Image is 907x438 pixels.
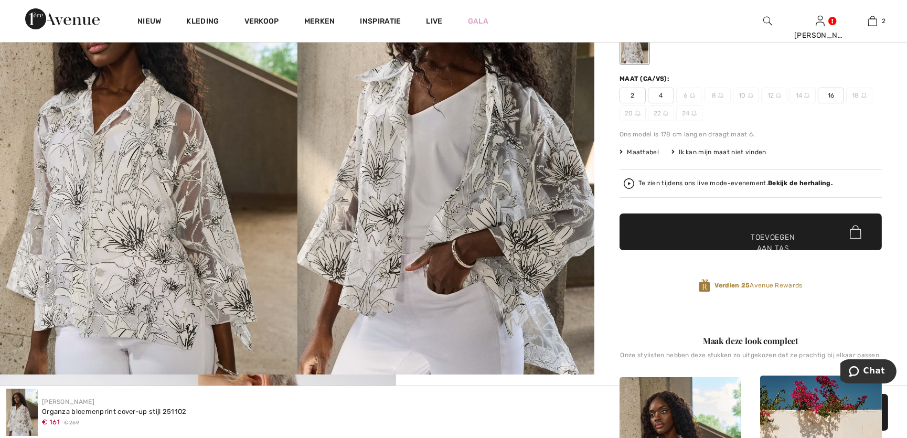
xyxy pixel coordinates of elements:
[654,110,661,117] font: 22
[847,15,898,27] a: 2
[304,17,335,26] font: Merken
[712,92,716,99] font: 8
[244,17,279,28] a: Verkoop
[187,17,219,28] a: Kleding
[42,408,187,415] font: Organza bloemenprint cover-up stijl 251102
[748,93,753,98] img: ring-m.svg
[828,92,835,99] font: 16
[620,75,669,82] font: Maat (CA/VS):
[631,92,634,99] font: 2
[776,93,781,98] img: ring-m.svg
[868,15,877,27] img: Mijn tas
[816,16,825,26] a: Aanmelden
[620,131,755,138] font: Ons model is 178 cm lang en draagt ​​maat 6.
[304,17,335,28] a: Merken
[861,93,867,98] img: ring-m.svg
[187,17,219,26] font: Kleding
[25,8,100,29] img: 1ère Avenue
[627,148,659,156] font: Maattabel
[624,178,634,189] img: Bekijk de herhaling
[621,24,648,63] div: Wit/Zwart
[426,17,443,26] font: Live
[703,335,798,346] font: Maak deze look compleet
[750,282,802,289] font: Avenue Rewards
[714,282,750,289] font: Verdien 25
[840,359,897,386] iframe: Opent een widget waarin u kunt chatten met een van onze agenten
[751,232,795,254] font: Toevoegen aan tas
[468,16,488,27] a: Gala
[804,93,809,98] img: ring-m.svg
[42,398,94,405] a: [PERSON_NAME]
[796,92,803,99] font: 14
[137,17,162,26] font: Nieuw
[638,179,768,187] font: Te zien tijdens ons live mode-evenement.
[244,17,279,26] font: Verkoop
[699,279,710,293] img: Avenue Rewards
[426,16,443,27] a: Live
[852,92,859,99] font: 18
[691,111,697,116] img: ring-m.svg
[682,110,690,117] font: 24
[679,148,766,156] font: Ik kan mijn maat niet vinden
[65,420,80,426] font: € 269
[767,92,774,99] font: 12
[468,17,488,26] font: Gala
[763,15,772,27] img: zoek op de website
[663,111,668,116] img: ring-m.svg
[816,15,825,27] img: Mijn gegevens
[137,17,162,28] a: Nieuw
[794,31,856,40] font: [PERSON_NAME]
[42,418,60,426] font: € 161
[621,351,881,359] font: Onze stylisten hebben deze stukken zo uitgekozen dat ze prachtig bij elkaar passen.
[659,92,663,99] font: 4
[625,110,633,117] font: 20
[635,111,641,116] img: ring-m.svg
[718,93,723,98] img: ring-m.svg
[850,225,861,239] img: Bag.svg
[768,179,833,187] font: Bekijk de herhaling.
[739,92,746,99] font: 10
[6,389,38,436] img: Organza bloemenprint cover-up stijl 251102
[882,17,886,25] font: 2
[360,17,401,26] font: Inspiratie
[690,93,695,98] img: ring-m.svg
[684,92,687,99] font: 6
